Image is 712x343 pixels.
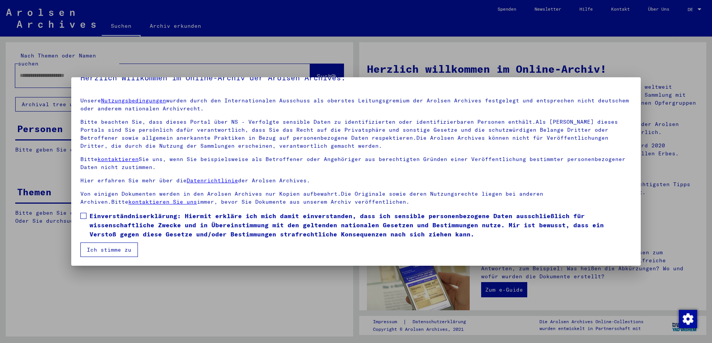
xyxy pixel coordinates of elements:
[80,118,632,150] p: Bitte beachten Sie, dass dieses Portal über NS - Verfolgte sensible Daten zu identifizierten oder...
[679,310,697,328] img: Zustimmung ändern
[80,242,138,257] button: Ich stimme zu
[80,177,632,185] p: Hier erfahren Sie mehr über die der Arolsen Archives.
[80,72,632,84] h5: Herzlich Willkommen im Online-Archiv der Arolsen Archives.
[80,155,632,171] p: Bitte Sie uns, wenn Sie beispielsweise als Betroffener oder Angehöriger aus berechtigten Gründen ...
[80,97,632,113] p: Unsere wurden durch den Internationalen Ausschuss als oberstes Leitungsgremium der Arolsen Archiv...
[80,190,632,206] p: Von einigen Dokumenten werden in den Arolsen Archives nur Kopien aufbewahrt.Die Originale sowie d...
[101,97,166,104] a: Nutzungsbedingungen
[128,198,197,205] a: kontaktieren Sie uns
[98,156,139,163] a: kontaktieren
[90,211,632,239] span: Einverständniserklärung: Hiermit erkläre ich mich damit einverstanden, dass ich sensible personen...
[187,177,238,184] a: Datenrichtlinie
